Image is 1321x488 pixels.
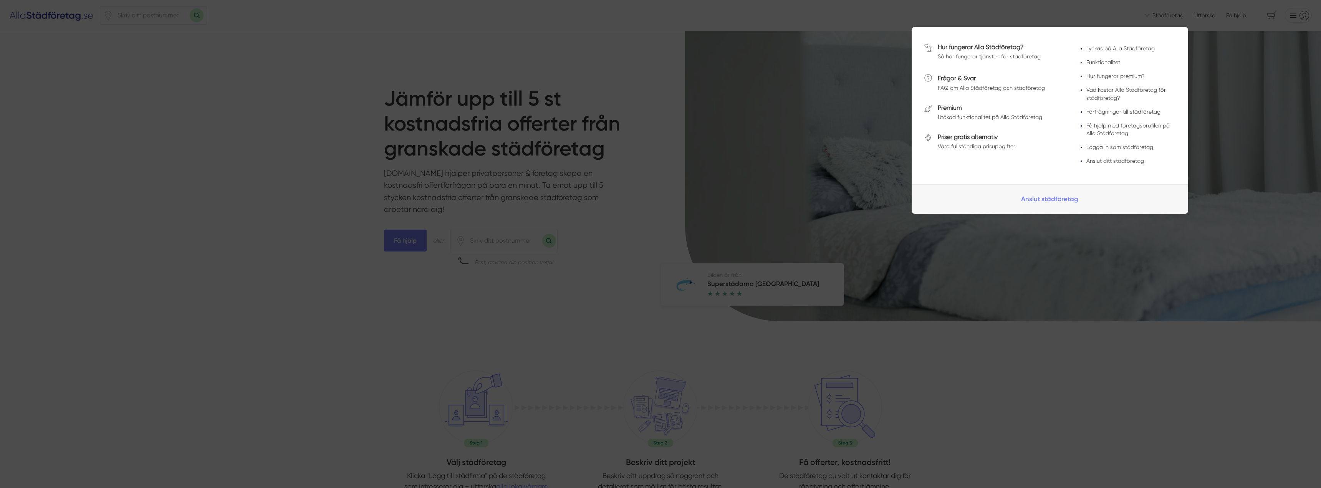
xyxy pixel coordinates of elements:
[1086,122,1170,136] a: Få hjälp med företagsprofilen på Alla Städföretag
[938,133,998,141] a: Priser gratis alternativ
[1086,45,1155,51] a: Lyckas på Alla Städföretag
[1086,59,1120,65] a: Funktionalitet
[938,43,1024,51] a: Hur fungerar Alla Städföretag?
[938,84,1045,92] div: FAQ om Alla Städföretag och städföretag
[1086,109,1160,115] a: Förfrågningar till städföretag
[938,53,1041,60] div: Så här fungerar tjänsten för städföretag
[938,113,1042,121] div: Utökad funktionalitet på Alla Städföretag
[912,184,1188,213] a: Anslut städföretag
[938,104,962,111] a: Premium
[1086,158,1144,164] a: Anslut ditt städföretag
[1086,73,1145,79] a: Hur fungerar premium?
[1086,87,1166,101] a: Vad kostar Alla Städföretag för städföretag?
[938,74,976,82] a: Frågor & Svar
[938,143,1015,149] span: Våra fullständiga prisuppgifter
[1086,144,1153,150] a: Logga in som städföretag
